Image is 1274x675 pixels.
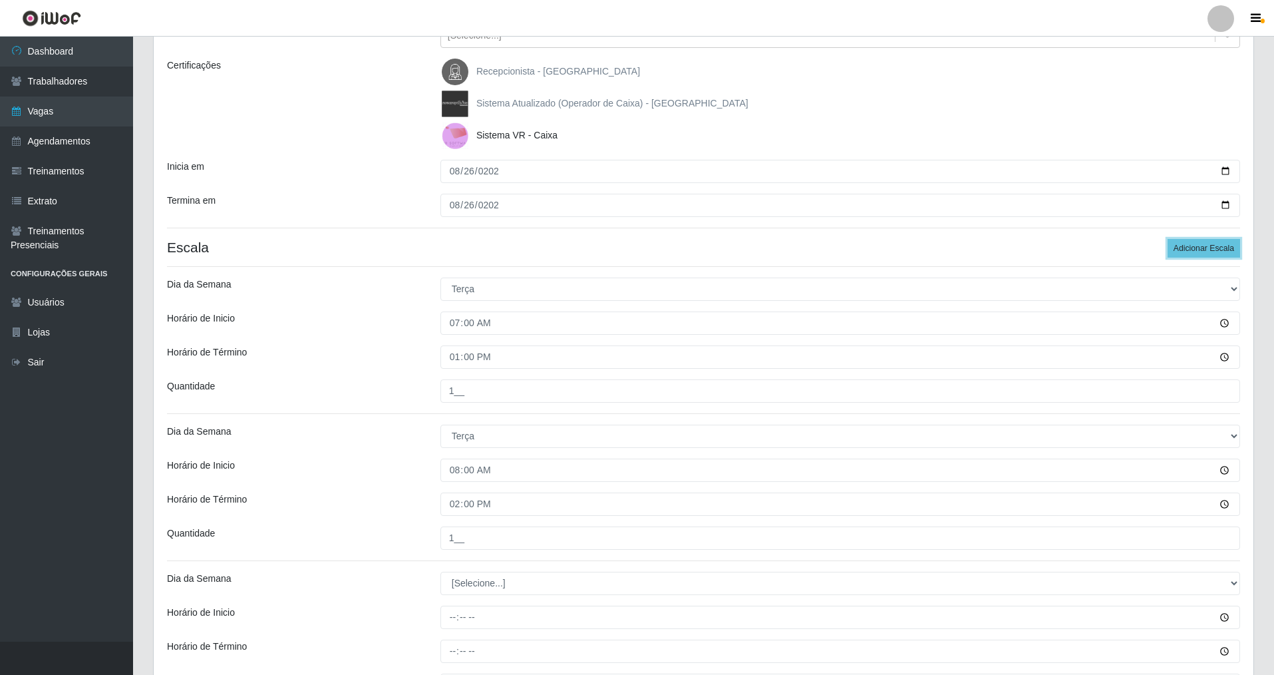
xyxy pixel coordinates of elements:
label: Dia da Semana [167,425,232,439]
label: Dia da Semana [167,572,232,586]
label: Inicia em [167,160,204,174]
label: Horário de Término [167,493,247,507]
input: 00:00 [440,606,1240,629]
label: Horário de Inicio [167,459,235,473]
input: 00:00 [440,345,1240,369]
img: Recepcionista - Nova República [442,59,474,85]
button: Adicionar Escala [1168,239,1240,258]
input: 00/00/0000 [440,194,1240,217]
label: Horário de Término [167,640,247,654]
input: 00:00 [440,459,1240,482]
span: Sistema Atualizado (Operador de Caixa) - [GEOGRAPHIC_DATA] [476,98,748,109]
label: Horário de Inicio [167,606,235,620]
label: Horário de Inicio [167,312,235,326]
label: Quantidade [167,379,215,393]
label: Dia da Semana [167,278,232,292]
input: 00/00/0000 [440,160,1240,183]
label: Termina em [167,194,216,208]
img: Sistema VR - Caixa [442,122,474,149]
input: Informe a quantidade... [440,379,1240,403]
input: Informe a quantidade... [440,527,1240,550]
label: Horário de Término [167,345,247,359]
label: Certificações [167,59,221,73]
input: 00:00 [440,640,1240,663]
img: CoreUI Logo [22,10,81,27]
span: Recepcionista - [GEOGRAPHIC_DATA] [476,66,640,77]
input: 00:00 [440,493,1240,516]
span: Sistema VR - Caixa [476,130,557,140]
label: Quantidade [167,527,215,541]
input: 00:00 [440,312,1240,335]
img: Sistema Atualizado (Operador de Caixa) - Nova Republica [442,91,474,117]
h4: Escala [167,239,1240,256]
